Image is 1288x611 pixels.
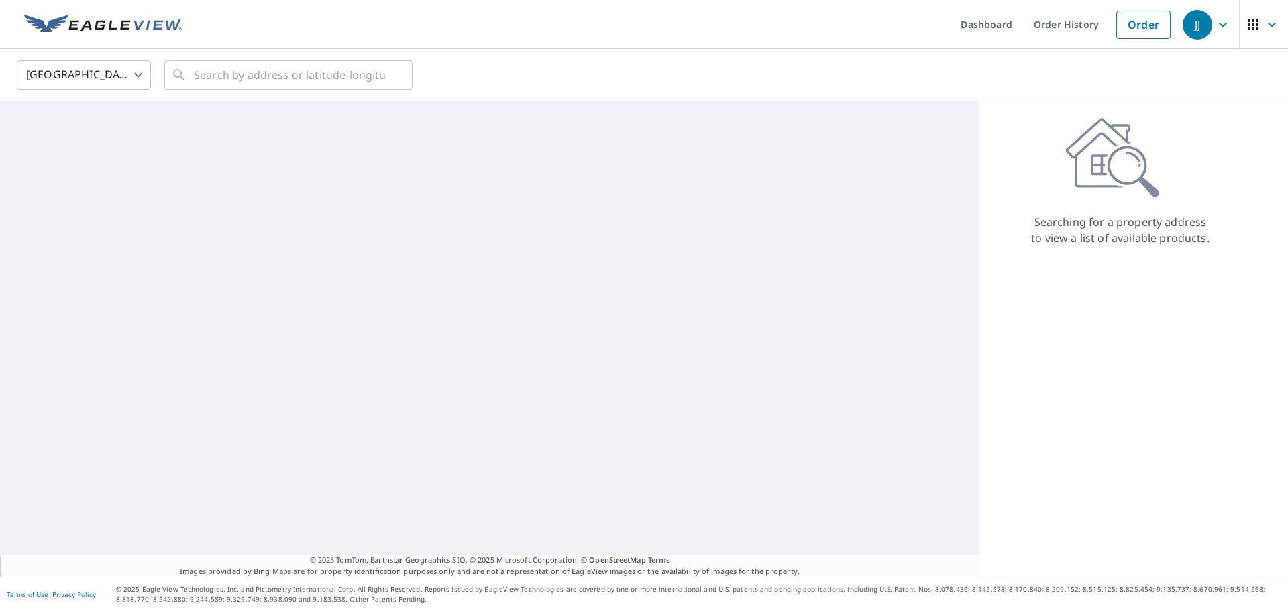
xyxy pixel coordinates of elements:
[1030,214,1210,246] p: Searching for a property address to view a list of available products.
[1116,11,1171,39] a: Order
[7,590,96,598] p: |
[7,590,48,599] a: Terms of Use
[1183,10,1212,40] div: JJ
[648,555,670,565] a: Terms
[310,555,670,566] span: © 2025 TomTom, Earthstar Geographics SIO, © 2025 Microsoft Corporation, ©
[24,15,182,35] img: EV Logo
[589,555,645,565] a: OpenStreetMap
[116,584,1281,604] p: © 2025 Eagle View Technologies, Inc. and Pictometry International Corp. All Rights Reserved. Repo...
[52,590,96,599] a: Privacy Policy
[17,56,151,94] div: [GEOGRAPHIC_DATA]
[194,56,385,94] input: Search by address or latitude-longitude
